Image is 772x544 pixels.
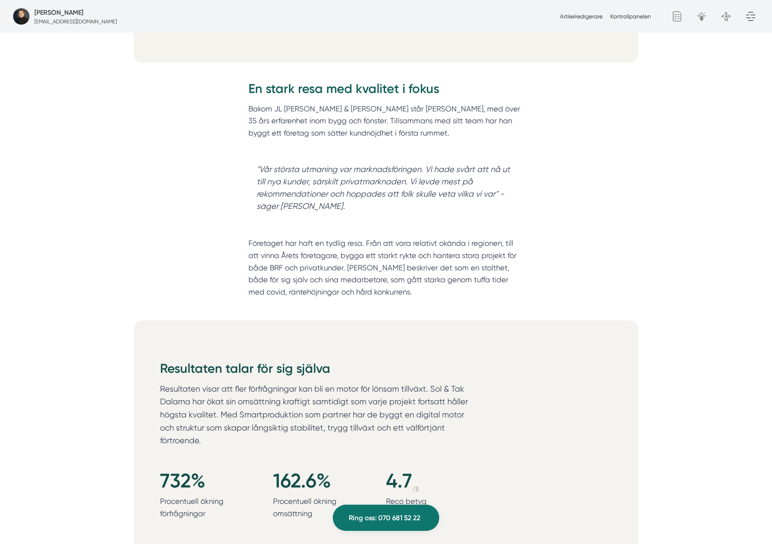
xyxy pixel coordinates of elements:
[160,469,234,495] h4: %
[34,7,84,18] h5: Super Administratör
[160,495,234,519] p: Procentuell ökning förfrågningar
[160,383,474,451] p: Resultaten visar att fler förfrågningar kan bli en motor för lönsam tillväxt. Sol & Tak Dalarna h...
[160,360,612,383] h2: Resultaten talar för sig själva
[34,18,117,25] p: [EMAIL_ADDRESS][DOMAIN_NAME]
[560,13,603,20] a: Artikelredigerare
[248,80,524,103] h2: En stark resa med kvalitet i fokus
[610,13,651,20] a: Kontrollpanelen
[248,155,524,221] blockquote: "Vår största utmaning var marknadsföringen. Vi hade svårt att nå ut till nya kunder, särskilt pri...
[13,8,29,25] img: foretagsbild-pa-smartproduktion-ett-foretag-i-dalarnas-lan-2023.jpg
[273,495,347,519] p: Procentuell ökning omsättning
[333,505,439,531] a: Ring oss: 070 681 52 22
[248,103,524,152] p: Bakom JL [PERSON_NAME] & [PERSON_NAME] står [PERSON_NAME], med över 35 års erfarenhet inom bygg o...
[386,495,460,508] p: Reco betyg
[349,512,420,524] span: Ring oss: 070 681 52 22
[248,225,524,298] p: Företaget har haft en tydlig resa. Från att vara relativt okända i regionen, till att vinna Årets...
[273,469,316,492] span: 162.6
[273,469,347,495] h4: %
[412,485,419,493] div: /5
[160,469,191,492] span: 732
[386,469,412,493] span: 4.7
